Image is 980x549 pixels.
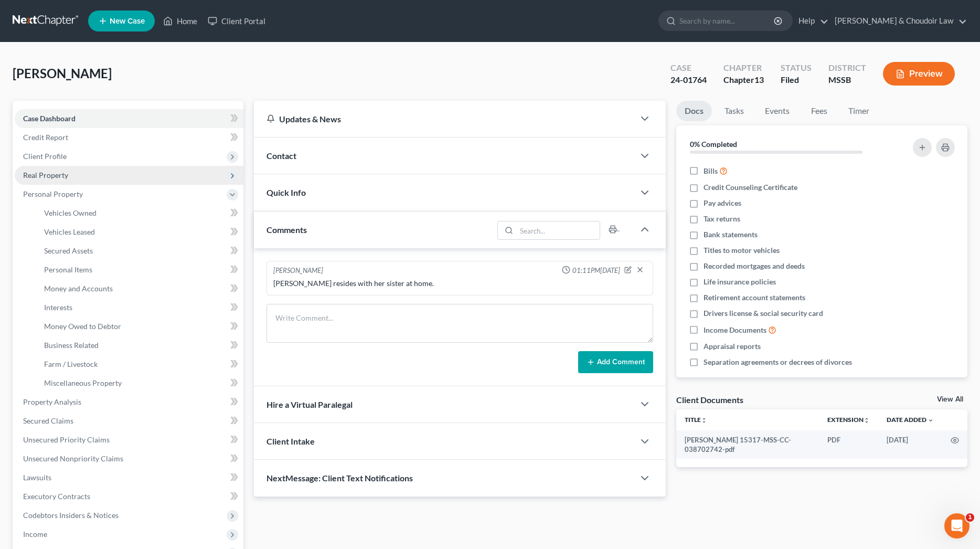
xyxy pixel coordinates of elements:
[676,430,819,459] td: [PERSON_NAME] 15317-MSS-CC-038702742-pdf
[704,341,761,352] span: Appraisal reports
[781,74,812,86] div: Filed
[267,473,413,483] span: NextMessage: Client Text Notifications
[23,171,68,180] span: Real Property
[704,214,740,224] span: Tax returns
[23,454,123,463] span: Unsecured Nonpriority Claims
[267,225,307,235] span: Comments
[203,12,271,30] a: Client Portal
[840,101,878,121] a: Timer
[15,468,243,487] a: Lawsuits
[44,322,121,331] span: Money Owed to Debtor
[670,62,707,74] div: Case
[44,360,98,368] span: Farm / Livestock
[716,101,752,121] a: Tasks
[864,417,870,424] i: unfold_more
[704,357,852,367] span: Separation agreements or decrees of divorces
[15,487,243,506] a: Executory Contracts
[158,12,203,30] a: Home
[44,378,122,387] span: Miscellaneous Property
[828,74,866,86] div: MSSB
[273,266,323,276] div: [PERSON_NAME]
[36,223,243,241] a: Vehicles Leased
[704,245,780,256] span: Titles to motor vehicles
[273,278,646,289] div: [PERSON_NAME] resides with her sister at home.
[36,336,243,355] a: Business Related
[267,113,622,124] div: Updates & News
[23,530,47,539] span: Income
[670,74,707,86] div: 24-01764
[690,140,737,149] strong: 0% Completed
[704,308,823,319] span: Drivers license & social security card
[676,101,712,121] a: Docs
[36,204,243,223] a: Vehicles Owned
[819,430,878,459] td: PDF
[676,394,743,405] div: Client Documents
[944,513,970,539] iframe: Intercom live chat
[878,430,942,459] td: [DATE]
[36,298,243,317] a: Interests
[723,74,764,86] div: Chapter
[827,416,870,424] a: Extensionunfold_more
[44,246,93,255] span: Secured Assets
[44,265,92,274] span: Personal Items
[36,260,243,279] a: Personal Items
[781,62,812,74] div: Status
[685,416,707,424] a: Titleunfold_more
[704,277,776,287] span: Life insurance policies
[23,152,67,161] span: Client Profile
[15,109,243,128] a: Case Dashboard
[267,151,296,161] span: Contact
[44,284,113,293] span: Money and Accounts
[704,292,805,303] span: Retirement account statements
[267,187,306,197] span: Quick Info
[883,62,955,86] button: Preview
[267,399,353,409] span: Hire a Virtual Paralegal
[36,374,243,393] a: Miscellaneous Property
[267,436,315,446] span: Client Intake
[44,208,97,217] span: Vehicles Owned
[23,189,83,198] span: Personal Property
[793,12,828,30] a: Help
[704,325,766,335] span: Income Documents
[110,17,145,25] span: New Case
[36,279,243,298] a: Money and Accounts
[23,492,90,501] span: Executory Contracts
[23,511,119,520] span: Codebtors Insiders & Notices
[572,266,620,276] span: 01:11PM[DATE]
[13,66,112,81] span: [PERSON_NAME]
[36,355,243,374] a: Farm / Livestock
[928,417,934,424] i: expand_more
[44,227,95,236] span: Vehicles Leased
[887,416,934,424] a: Date Added expand_more
[23,114,76,123] span: Case Dashboard
[36,317,243,336] a: Money Owed to Debtor
[704,229,758,240] span: Bank statements
[829,12,967,30] a: [PERSON_NAME] & Choudoir Law
[15,128,243,147] a: Credit Report
[723,62,764,74] div: Chapter
[15,393,243,411] a: Property Analysis
[15,411,243,430] a: Secured Claims
[578,351,653,373] button: Add Comment
[517,221,600,239] input: Search...
[937,396,963,403] a: View All
[23,397,81,406] span: Property Analysis
[679,11,775,30] input: Search by name...
[966,513,974,522] span: 1
[23,435,110,444] span: Unsecured Priority Claims
[704,182,797,193] span: Credit Counseling Certificate
[704,261,805,271] span: Recorded mortgages and deeds
[44,341,99,350] span: Business Related
[23,416,73,425] span: Secured Claims
[802,101,836,121] a: Fees
[701,417,707,424] i: unfold_more
[44,303,72,312] span: Interests
[704,198,741,208] span: Pay advices
[23,133,68,142] span: Credit Report
[704,166,718,176] span: Bills
[23,473,51,482] span: Lawsuits
[754,75,764,85] span: 13
[757,101,798,121] a: Events
[15,430,243,449] a: Unsecured Priority Claims
[36,241,243,260] a: Secured Assets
